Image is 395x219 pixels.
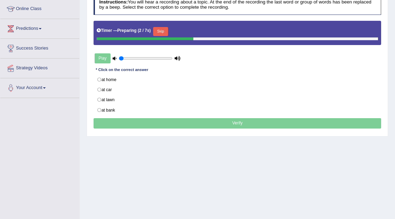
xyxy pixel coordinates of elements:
a: Success Stories [0,39,79,56]
b: ) [149,28,151,33]
h5: Timer — [97,28,151,33]
label: at lawn [94,95,381,105]
button: Skip [153,27,168,36]
label: at bank [94,105,381,115]
a: Your Account [0,78,79,96]
label: at home [94,75,381,85]
a: Predictions [0,19,79,36]
b: ( [138,28,139,33]
div: * Click on the correct answer [94,67,151,73]
b: 2 / 7s [139,28,149,33]
label: at car [94,85,381,95]
a: Strategy Videos [0,59,79,76]
b: Preparing [117,28,137,33]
